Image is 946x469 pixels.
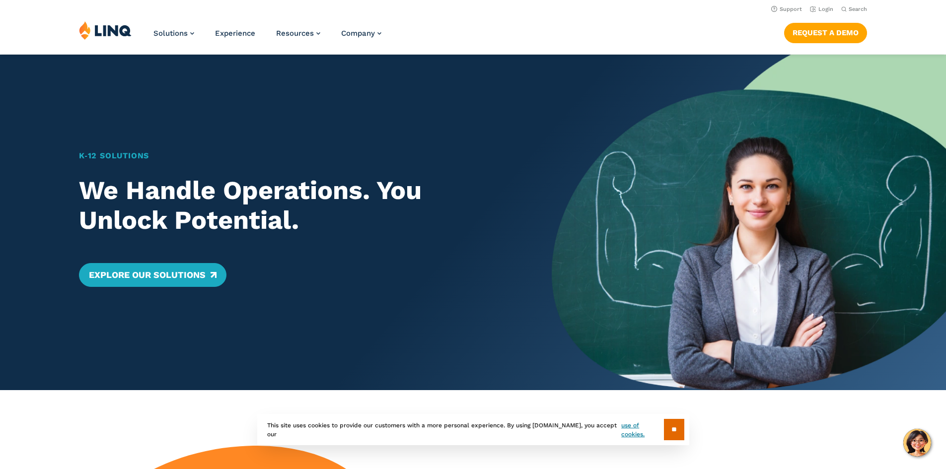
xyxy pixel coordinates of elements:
[784,23,867,43] a: Request a Demo
[621,421,663,439] a: use of cookies.
[341,29,381,38] a: Company
[849,6,867,12] span: Search
[215,29,255,38] a: Experience
[903,429,931,457] button: Hello, have a question? Let’s chat.
[153,29,188,38] span: Solutions
[841,5,867,13] button: Open Search Bar
[79,176,513,235] h2: We Handle Operations. You Unlock Potential.
[771,6,802,12] a: Support
[79,21,132,40] img: LINQ | K‑12 Software
[79,263,226,287] a: Explore Our Solutions
[257,414,689,445] div: This site uses cookies to provide our customers with a more personal experience. By using [DOMAIN...
[153,21,381,54] nav: Primary Navigation
[810,6,833,12] a: Login
[153,29,194,38] a: Solutions
[79,150,513,162] h1: K‑12 Solutions
[276,29,314,38] span: Resources
[784,21,867,43] nav: Button Navigation
[341,29,375,38] span: Company
[552,55,946,390] img: Home Banner
[276,29,320,38] a: Resources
